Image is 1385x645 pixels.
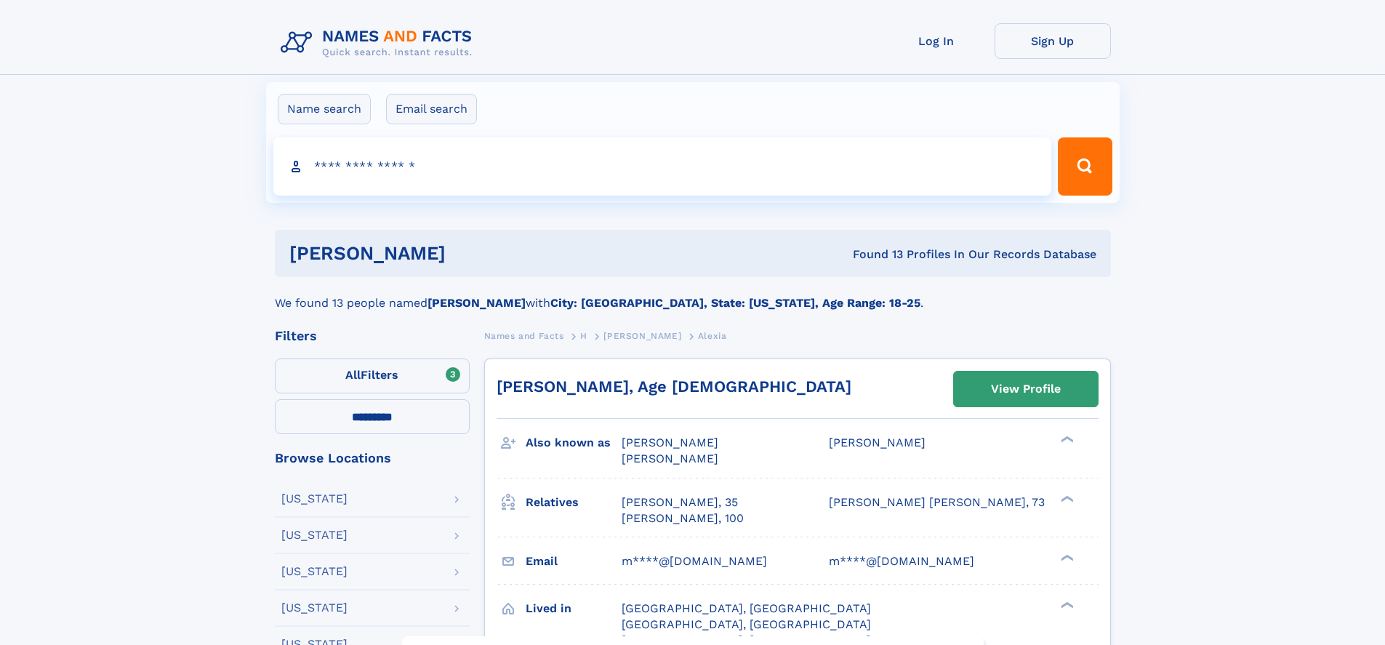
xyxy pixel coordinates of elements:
span: [PERSON_NAME] [829,436,926,449]
span: H [580,331,587,341]
span: [PERSON_NAME] [622,452,718,465]
label: Name search [278,94,371,124]
span: [PERSON_NAME] [622,436,718,449]
div: Found 13 Profiles In Our Records Database [649,247,1096,263]
div: ❯ [1057,553,1075,562]
a: [PERSON_NAME], 35 [622,494,738,510]
div: We found 13 people named with . [275,277,1111,312]
a: [PERSON_NAME], Age [DEMOGRAPHIC_DATA] [497,377,851,396]
span: [GEOGRAPHIC_DATA], [GEOGRAPHIC_DATA] [622,601,871,615]
span: All [345,368,361,382]
div: Browse Locations [275,452,470,465]
a: Names and Facts [484,326,564,345]
h3: Email [526,549,622,574]
div: ❯ [1057,494,1075,503]
input: search input [273,137,1052,196]
span: [PERSON_NAME] [603,331,681,341]
h3: Also known as [526,430,622,455]
img: Logo Names and Facts [275,23,484,63]
div: ❯ [1057,600,1075,609]
button: Search Button [1058,137,1112,196]
h3: Lived in [526,596,622,621]
a: Log In [878,23,995,59]
a: [PERSON_NAME] [603,326,681,345]
b: [PERSON_NAME] [427,296,526,310]
div: Filters [275,329,470,342]
div: [US_STATE] [281,529,348,541]
b: City: [GEOGRAPHIC_DATA], State: [US_STATE], Age Range: 18-25 [550,296,920,310]
a: Sign Up [995,23,1111,59]
a: [PERSON_NAME], 100 [622,510,744,526]
div: [US_STATE] [281,566,348,577]
h3: Relatives [526,490,622,515]
label: Filters [275,358,470,393]
div: [US_STATE] [281,493,348,505]
span: Alexia [698,331,727,341]
a: [PERSON_NAME] [PERSON_NAME], 73 [829,494,1045,510]
h1: [PERSON_NAME] [289,244,649,263]
label: Email search [386,94,477,124]
div: [US_STATE] [281,602,348,614]
div: ❯ [1057,435,1075,444]
span: [GEOGRAPHIC_DATA], [GEOGRAPHIC_DATA] [622,617,871,631]
a: View Profile [954,372,1098,406]
div: View Profile [991,372,1061,406]
a: H [580,326,587,345]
